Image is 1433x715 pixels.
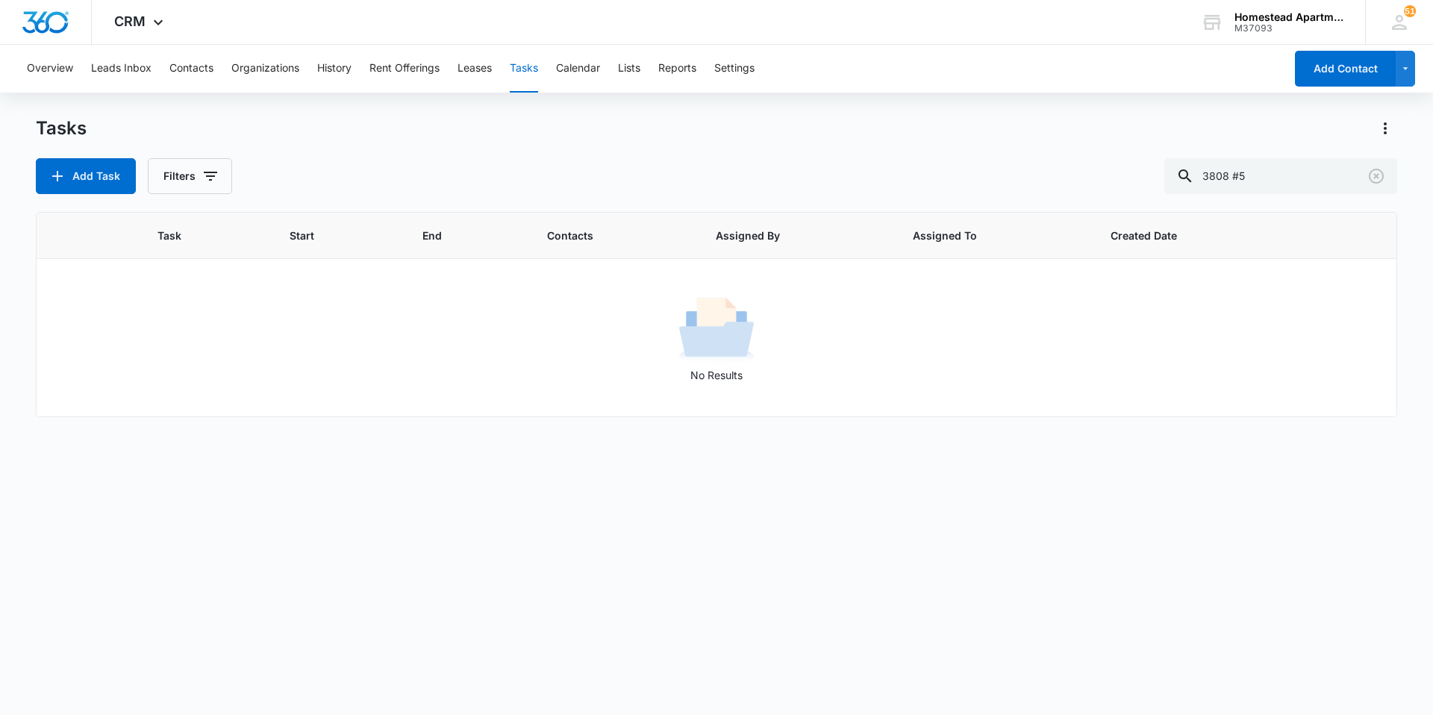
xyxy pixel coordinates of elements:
button: Settings [714,45,755,93]
button: Rent Offerings [369,45,440,93]
span: CRM [114,13,146,29]
button: Organizations [231,45,299,93]
div: account id [1234,23,1343,34]
span: Start [290,228,365,243]
button: Lists [618,45,640,93]
button: Add Contact [1295,51,1396,87]
button: Contacts [169,45,213,93]
h1: Tasks [36,117,87,140]
span: End [422,228,490,243]
span: 51 [1404,5,1416,17]
button: Leads Inbox [91,45,152,93]
button: Add Task [36,158,136,194]
button: Clear [1364,164,1388,188]
span: Contacts [547,228,658,243]
button: History [317,45,352,93]
span: Assigned To [913,228,1052,243]
span: Created Date [1111,228,1254,243]
button: Filters [148,158,232,194]
button: Overview [27,45,73,93]
span: Task [157,228,232,243]
button: Tasks [510,45,538,93]
button: Reports [658,45,696,93]
button: Calendar [556,45,600,93]
img: No Results [679,293,754,367]
span: Assigned By [716,228,855,243]
p: No Results [37,367,1396,383]
div: notifications count [1404,5,1416,17]
input: Search Tasks [1164,158,1397,194]
button: Leases [458,45,492,93]
div: account name [1234,11,1343,23]
button: Actions [1373,116,1397,140]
